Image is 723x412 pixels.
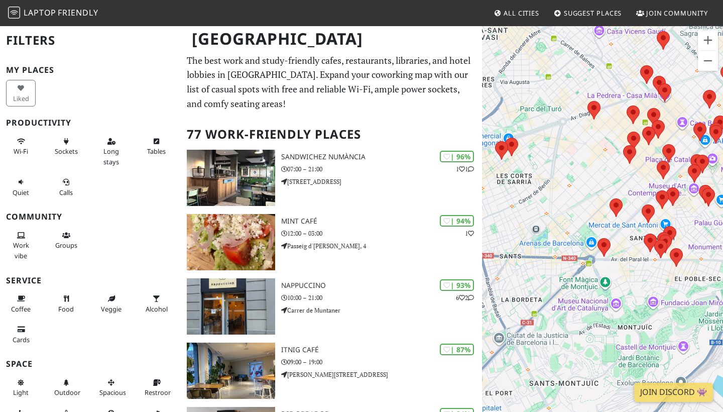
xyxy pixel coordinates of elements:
a: SandwiChez Numància | 96% 11 SandwiChez Numància 07:00 – 21:00 [STREET_ADDRESS] [181,150,482,206]
span: Laptop [24,7,56,18]
p: [PERSON_NAME][STREET_ADDRESS] [281,370,482,379]
img: Nappuccino [187,278,275,335]
img: SandwiChez Numància [187,150,275,206]
span: Spacious [99,388,126,397]
h3: Productivity [6,118,175,128]
button: Calls [51,174,81,200]
span: Suggest Places [564,9,622,18]
button: Veggie [96,290,126,317]
span: Power sockets [55,147,78,156]
button: Work vibe [6,227,36,264]
button: Light [6,374,36,401]
a: Join Community [632,4,712,22]
button: Wi-Fi [6,133,36,160]
p: 10:00 – 21:00 [281,293,482,302]
h1: [GEOGRAPHIC_DATA] [184,25,480,53]
img: LaptopFriendly [8,7,20,19]
a: Itnig Café | 87% Itnig Café 09:00 – 19:00 [PERSON_NAME][STREET_ADDRESS] [181,343,482,399]
button: Coffee [6,290,36,317]
h3: Nappuccino [281,281,482,290]
div: | 87% [440,344,474,355]
img: Mint Café [187,214,275,270]
p: 1 1 [456,164,474,174]
span: Work-friendly tables [147,147,166,156]
span: Alcohol [146,304,168,314]
h3: Community [6,212,175,222]
h3: Service [6,276,175,285]
button: Outdoor [51,374,81,401]
span: Restroom [145,388,174,397]
span: Group tables [55,241,77,250]
button: Cards [6,321,36,348]
p: 07:00 – 21:00 [281,164,482,174]
span: Veggie [101,304,122,314]
span: Video/audio calls [59,188,73,197]
h2: 77 Work-Friendly Places [187,119,476,150]
button: Alcohol [142,290,171,317]
button: Quiet [6,174,36,200]
img: Itnig Café [187,343,275,399]
span: Natural light [13,388,29,397]
button: Sockets [51,133,81,160]
h3: SandwiChez Numància [281,153,482,161]
p: 6 2 [456,293,474,302]
h3: Space [6,359,175,369]
a: Nappuccino | 93% 62 Nappuccino 10:00 – 21:00 Carrer de Muntaner [181,278,482,335]
span: Quiet [13,188,29,197]
h2: Filters [6,25,175,56]
span: Coffee [11,304,31,314]
span: Join Community [646,9,708,18]
span: Stable Wi-Fi [14,147,28,156]
span: Credit cards [13,335,30,344]
p: [STREET_ADDRESS] [281,177,482,186]
p: The best work and study-friendly cafes, restaurants, libraries, and hotel lobbies in [GEOGRAPHIC_... [187,53,476,111]
h3: Itnig Café [281,346,482,354]
h3: My Places [6,65,175,75]
div: | 94% [440,215,474,227]
span: All Cities [504,9,539,18]
div: | 96% [440,151,474,162]
a: Mint Café | 94% 1 Mint Café 12:00 – 03:00 Passeig d'[PERSON_NAME], 4 [181,214,482,270]
button: Restroom [142,374,171,401]
p: 1 [465,229,474,238]
span: Long stays [103,147,119,166]
button: Groups [51,227,81,254]
a: Suggest Places [550,4,626,22]
span: People working [13,241,29,260]
p: 09:00 – 19:00 [281,357,482,367]
span: Outdoor area [54,388,80,397]
button: Food [51,290,81,317]
div: | 93% [440,279,474,291]
p: Carrer de Muntaner [281,305,482,315]
p: Passeig d'[PERSON_NAME], 4 [281,241,482,251]
a: All Cities [490,4,543,22]
span: Friendly [58,7,98,18]
button: Spacious [96,374,126,401]
span: Food [58,304,74,314]
h3: Mint Café [281,217,482,226]
button: Zoom out [698,51,718,71]
p: 12:00 – 03:00 [281,229,482,238]
a: LaptopFriendly LaptopFriendly [8,5,98,22]
button: Zoom in [698,30,718,50]
button: Long stays [96,133,126,170]
a: Join Discord 👾 [634,383,713,402]
button: Tables [142,133,171,160]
